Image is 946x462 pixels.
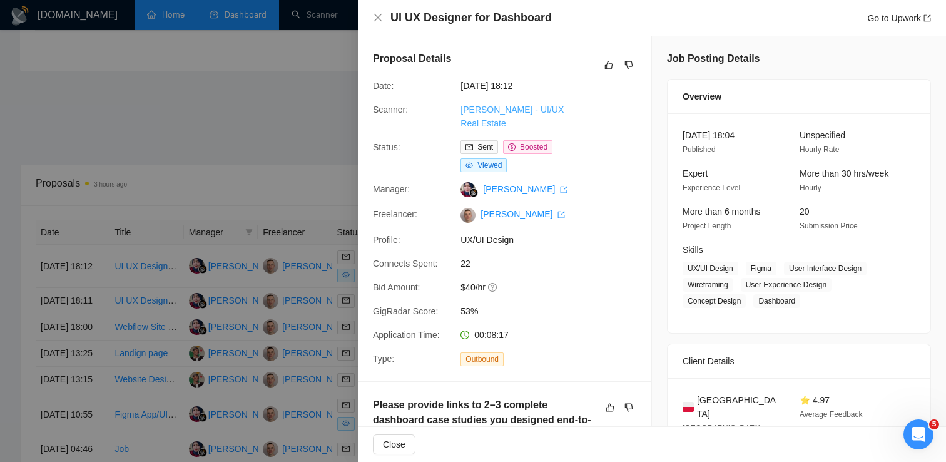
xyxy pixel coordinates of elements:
[373,259,438,269] span: Connects Spent:
[460,331,469,339] span: clock-circle
[683,168,708,178] span: Expert
[683,245,703,255] span: Skills
[477,161,502,170] span: Viewed
[469,188,478,197] img: gigradar-bm.png
[373,354,394,364] span: Type:
[477,143,493,151] span: Sent
[683,262,738,275] span: UX/UI Design
[683,294,746,308] span: Concept Design
[753,294,800,308] span: Dashboard
[746,262,776,275] span: Figma
[683,278,733,292] span: Wireframing
[784,262,867,275] span: User Interface Design
[373,142,400,152] span: Status:
[383,438,405,451] span: Close
[373,330,440,340] span: Application Time:
[800,395,830,405] span: ⭐ 4.97
[683,400,694,414] img: 🇵🇱
[601,58,616,73] button: like
[373,81,394,91] span: Date:
[488,282,498,292] span: question-circle
[508,143,516,151] span: dollar
[683,222,731,230] span: Project Length
[465,143,473,151] span: mail
[373,13,383,23] button: Close
[373,105,408,115] span: Scanner:
[390,10,552,26] h4: UI UX Designer for Dashboard
[373,398,597,443] h5: Please provide links to 2–3 complete dashboard case studies you designed end-to-end, preferably w...
[683,344,915,378] div: Client Details
[373,306,438,316] span: GigRadar Score:
[903,419,933,449] iframe: Intercom live chat
[557,211,565,218] span: export
[460,257,648,270] span: 22
[373,235,400,245] span: Profile:
[667,51,760,66] h5: Job Posting Details
[603,400,618,415] button: like
[923,14,931,22] span: export
[560,186,567,193] span: export
[800,183,821,192] span: Hourly
[373,184,410,194] span: Manager:
[683,145,716,154] span: Published
[624,403,633,413] span: dislike
[929,419,939,429] span: 5
[800,145,839,154] span: Hourly Rate
[683,90,721,103] span: Overview
[741,278,832,292] span: User Experience Design
[621,400,636,415] button: dislike
[460,280,648,294] span: $40/hr
[697,393,780,421] span: [GEOGRAPHIC_DATA]
[373,209,417,219] span: Freelancer:
[373,13,383,23] span: close
[683,424,761,447] span: [GEOGRAPHIC_DATA] 05:05 PM
[460,233,648,247] span: UX/UI Design
[800,130,845,140] span: Unspecified
[867,13,931,23] a: Go to Upworkexport
[520,143,547,151] span: Boosted
[460,304,648,318] span: 53%
[465,162,473,169] span: eye
[800,410,863,419] span: Average Feedback
[474,330,509,340] span: 00:08:17
[800,222,858,230] span: Submission Price
[624,60,633,70] span: dislike
[604,60,613,70] span: like
[683,183,740,192] span: Experience Level
[460,208,476,223] img: c1HiYZJLYaSzooXHOeWCz3hSaQw8KuVSTiR25lWD6Fmo893BsiK-d6uSFCSuSD-yB5
[373,51,451,66] h5: Proposal Details
[683,207,761,217] span: More than 6 months
[621,58,636,73] button: dislike
[683,130,735,140] span: [DATE] 18:04
[373,282,420,292] span: Bid Amount:
[481,209,565,219] a: [PERSON_NAME] export
[460,79,648,93] span: [DATE] 18:12
[800,168,888,178] span: More than 30 hrs/week
[460,105,564,128] a: [PERSON_NAME] - UI/UX Real Estate
[373,434,415,454] button: Close
[483,184,567,194] a: [PERSON_NAME] export
[460,352,504,366] span: Outbound
[606,403,614,413] span: like
[800,207,810,217] span: 20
